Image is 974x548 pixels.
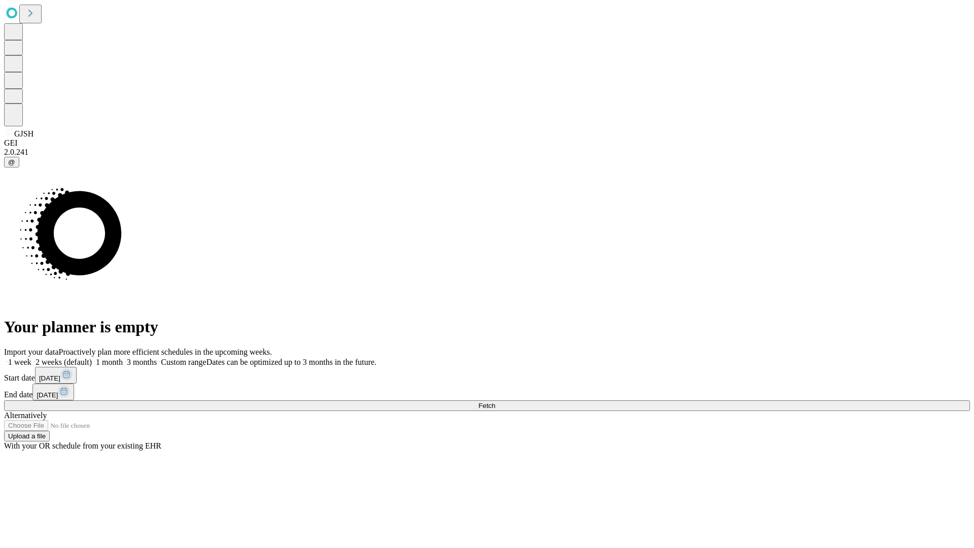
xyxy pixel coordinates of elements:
span: Proactively plan more efficient schedules in the upcoming weeks. [59,348,272,356]
button: Upload a file [4,431,50,441]
span: [DATE] [39,374,60,382]
span: Dates can be optimized up to 3 months in the future. [206,358,376,366]
h1: Your planner is empty [4,318,970,336]
span: 1 week [8,358,31,366]
span: [DATE] [37,391,58,399]
span: 2 weeks (default) [36,358,92,366]
button: Fetch [4,400,970,411]
span: With your OR schedule from your existing EHR [4,441,161,450]
span: 1 month [96,358,123,366]
span: @ [8,158,15,166]
div: GEI [4,139,970,148]
div: Start date [4,367,970,384]
span: Custom range [161,358,206,366]
span: 3 months [127,358,157,366]
button: [DATE] [35,367,77,384]
button: [DATE] [32,384,74,400]
div: End date [4,384,970,400]
span: GJSH [14,129,33,138]
div: 2.0.241 [4,148,970,157]
span: Fetch [478,402,495,409]
span: Alternatively [4,411,47,420]
button: @ [4,157,19,167]
span: Import your data [4,348,59,356]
